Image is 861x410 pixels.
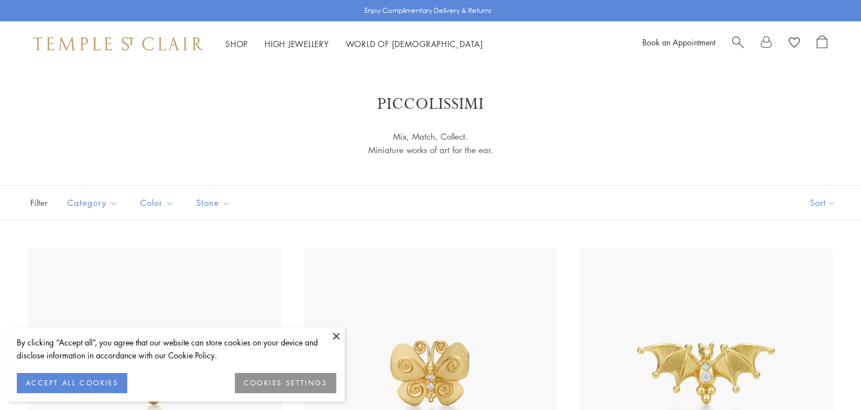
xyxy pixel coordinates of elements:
[364,5,492,16] p: Enjoy Complimentary Delivery & Returns
[785,186,861,220] button: Show sort by
[235,373,336,393] button: COOKIES SETTINGS
[282,130,579,158] p: Mix, Match, Collect. Miniature works of art for the ear.
[17,373,127,393] button: ACCEPT ALL COOKIES
[642,36,715,48] a: Book an Appointment
[817,35,827,52] a: Open Shopping Bag
[59,190,126,215] button: Category
[62,196,126,210] span: Category
[45,94,816,114] h1: Piccolissimi
[225,38,248,49] a: ShopShop
[17,336,336,362] div: By clicking “Accept all”, you agree that our website can store cookies on your device and disclos...
[732,35,744,52] a: Search
[191,196,239,210] span: Stone
[188,190,239,215] button: Stone
[34,37,203,50] img: Temple St. Clair
[225,37,483,51] nav: Main navigation
[135,196,182,210] span: Color
[132,190,182,215] button: Color
[346,38,483,49] a: World of [DEMOGRAPHIC_DATA]World of [DEMOGRAPHIC_DATA]
[265,38,329,49] a: High JewelleryHigh Jewellery
[789,35,800,52] a: View Wishlist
